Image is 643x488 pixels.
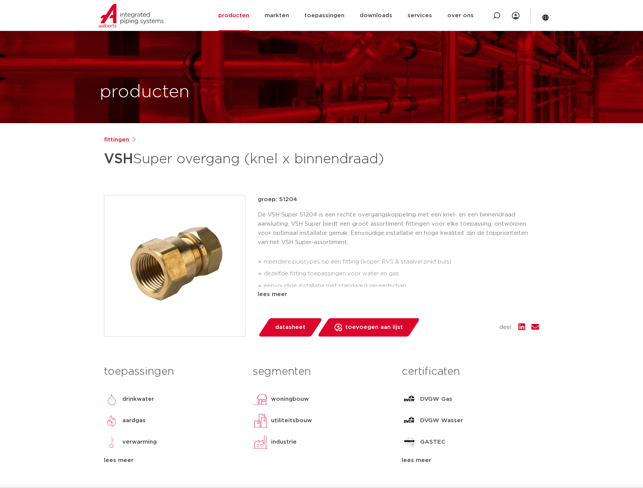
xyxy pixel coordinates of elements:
[264,280,539,292] li: eenvoudige installatie met standaard gereedschap
[104,148,391,171] h1: Super overgang (knel x binnendraad)
[499,323,512,332] span: deel:
[264,256,539,268] li: meerdere buistypes op één fitting (koper, RVS & staalverzinkt buis)
[104,195,245,336] img: Product Image for VSH Super overgang (knel x binnendraad)
[402,456,539,465] div: lees meer
[420,438,445,447] p: GASTEC
[253,392,268,407] img: woningbouw
[253,413,268,428] img: utiliteitsbouw
[258,318,323,337] a: datasheet
[258,195,539,204] p: groep: S1204
[402,434,417,450] img: GASTEC
[253,434,268,450] img: industrie
[104,364,241,379] h3: toepassingen
[402,392,417,407] img: DVGW Gas
[420,416,463,425] p: DVGW Wasser
[345,321,403,333] span: toevoegen aan lijst
[100,80,190,104] h1: producten
[122,416,146,425] p: aardgas
[104,434,119,450] img: verwarming
[271,438,297,447] p: industrie
[104,152,133,166] strong: VSH
[402,413,417,428] img: DVGW Wasser
[104,456,241,465] div: lees meer
[420,395,452,404] p: DVGW Gas
[271,395,309,404] p: woningbouw
[264,268,539,280] li: dezelfde fitting toepassingen voor water en gas
[122,395,154,404] p: drinkwater
[104,413,119,428] img: aardgas
[258,290,539,299] div: lees meer
[122,438,157,447] p: verwarming
[402,364,539,379] h3: certificaten
[275,321,305,333] span: datasheet
[253,364,390,379] h3: segmenten
[104,392,119,407] img: drinkwater
[104,135,129,145] a: fittingen
[258,210,539,247] p: De VSH Super S1204 is een rechte overgangskoppeling met een knel- en een binnendraad aansluiting....
[271,416,312,425] p: utiliteitsbouw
